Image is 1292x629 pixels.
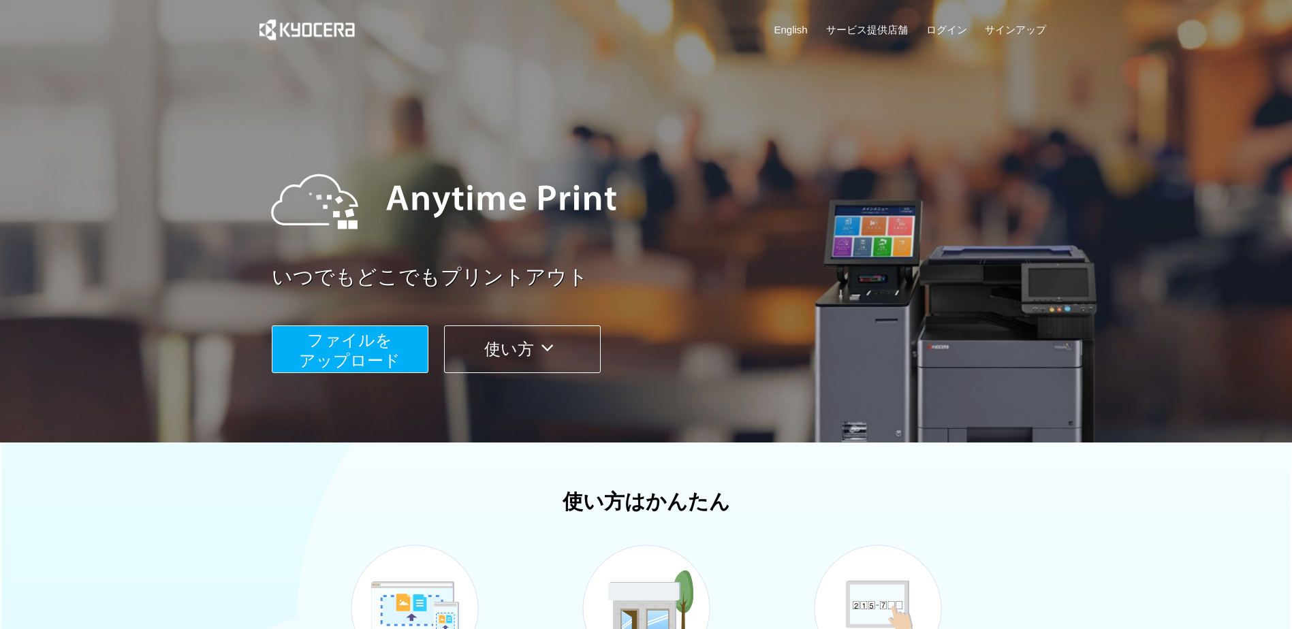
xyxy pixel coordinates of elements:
span: ファイルを ​​アップロード [299,331,400,370]
a: サービス提供店舗 [826,22,908,37]
a: ログイン [926,22,967,37]
a: English [774,22,808,37]
button: 使い方 [444,325,601,373]
a: いつでもどこでもプリントアウト [272,263,1055,292]
a: サインアップ [985,22,1046,37]
button: ファイルを​​アップロード [272,325,428,373]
